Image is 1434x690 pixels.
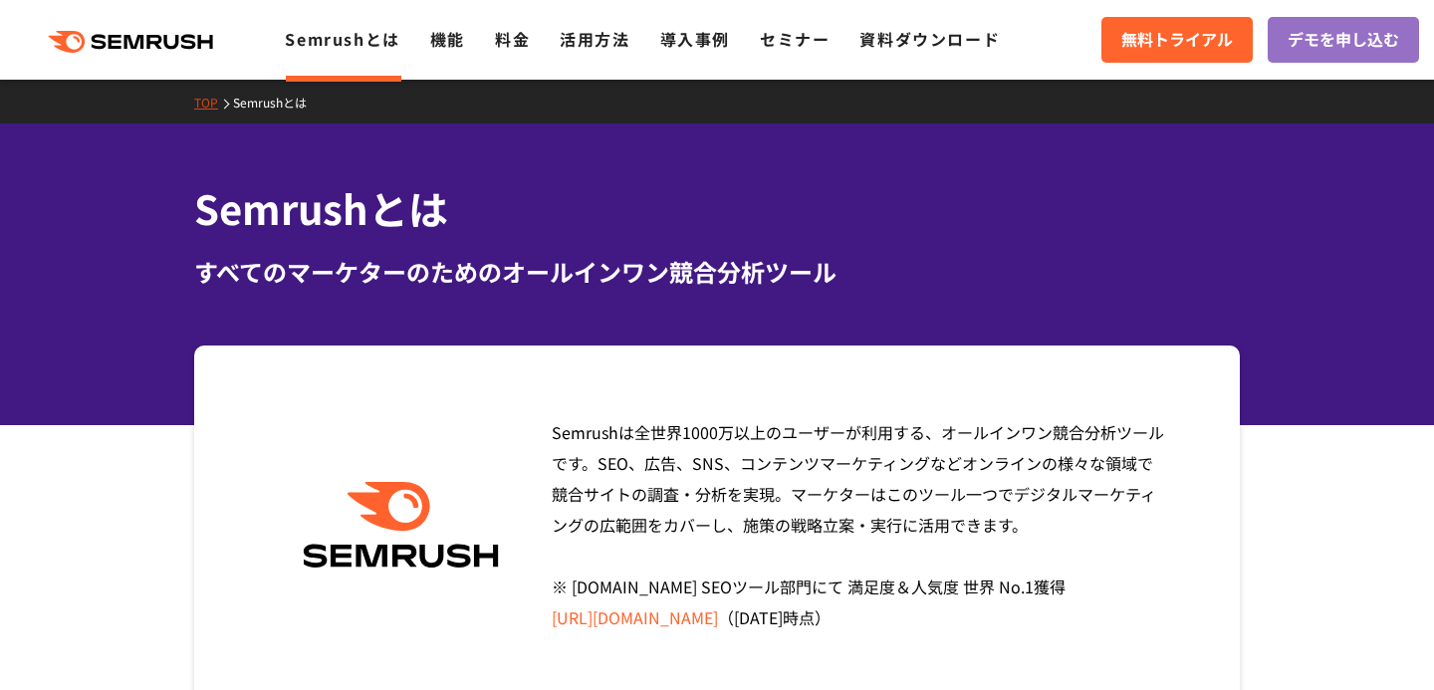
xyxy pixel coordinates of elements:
a: セミナー [760,27,830,51]
img: Semrush [293,482,509,569]
span: デモを申し込む [1288,27,1399,53]
div: すべてのマーケターのためのオールインワン競合分析ツール [194,254,1240,290]
a: 活用方法 [560,27,629,51]
h1: Semrushとは [194,179,1240,238]
span: Semrushは全世界1000万以上のユーザーが利用する、オールインワン競合分析ツールです。SEO、広告、SNS、コンテンツマーケティングなどオンラインの様々な領域で競合サイトの調査・分析を実現... [552,420,1164,629]
a: TOP [194,94,233,111]
a: 資料ダウンロード [859,27,1000,51]
a: 無料トライアル [1101,17,1253,63]
a: Semrushとは [233,94,322,111]
a: [URL][DOMAIN_NAME] [552,605,718,629]
a: Semrushとは [285,27,399,51]
a: デモを申し込む [1268,17,1419,63]
a: 導入事例 [660,27,730,51]
span: 無料トライアル [1121,27,1233,53]
a: 料金 [495,27,530,51]
a: 機能 [430,27,465,51]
